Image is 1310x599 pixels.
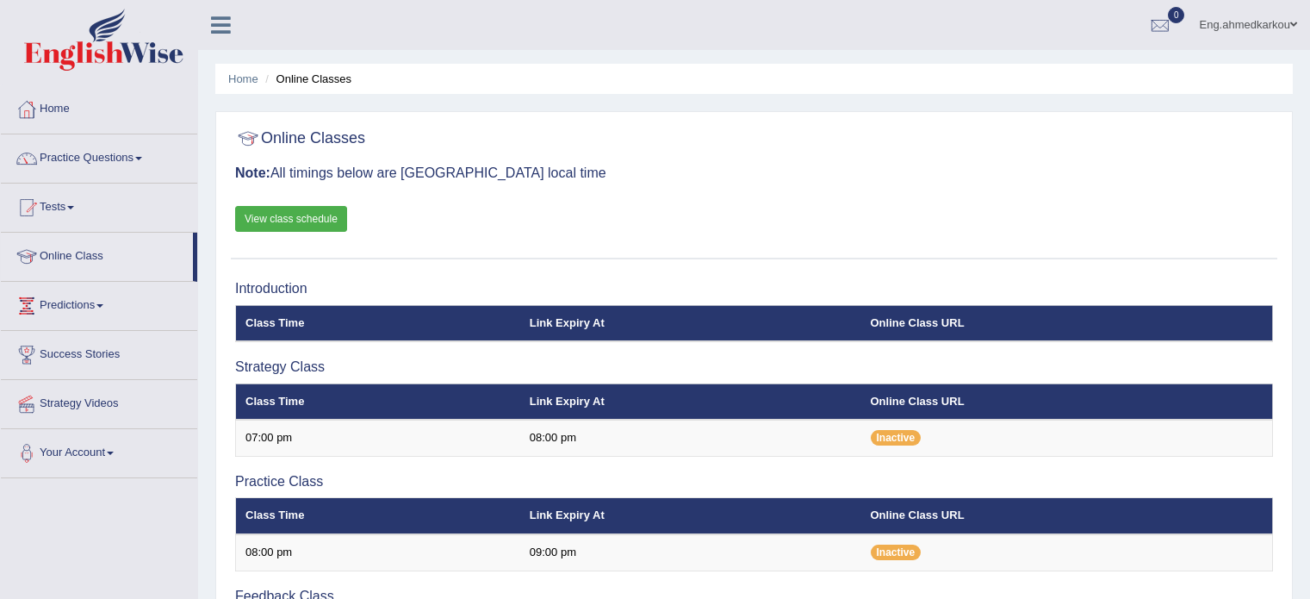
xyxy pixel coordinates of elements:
[520,384,861,420] th: Link Expiry At
[1,233,193,276] a: Online Class
[1,331,197,374] a: Success Stories
[235,165,270,180] b: Note:
[1,134,197,178] a: Practice Questions
[520,534,861,571] td: 09:00 pm
[235,206,347,232] a: View class schedule
[235,359,1273,375] h3: Strategy Class
[235,165,1273,181] h3: All timings below are [GEOGRAPHIC_DATA] local time
[236,305,520,341] th: Class Time
[236,384,520,420] th: Class Time
[236,420,520,456] td: 07:00 pm
[520,498,861,534] th: Link Expiry At
[520,305,861,341] th: Link Expiry At
[1,184,197,227] a: Tests
[1,380,197,423] a: Strategy Videos
[861,498,1273,534] th: Online Class URL
[871,430,922,446] span: Inactive
[1,282,197,325] a: Predictions
[261,71,351,87] li: Online Classes
[236,498,520,534] th: Class Time
[871,545,922,560] span: Inactive
[520,420,861,456] td: 08:00 pm
[235,281,1273,296] h3: Introduction
[236,534,520,571] td: 08:00 pm
[1168,7,1185,23] span: 0
[228,72,258,85] a: Home
[1,429,197,472] a: Your Account
[235,474,1273,490] h3: Practice Class
[1,85,197,128] a: Home
[235,126,365,152] h2: Online Classes
[861,305,1273,341] th: Online Class URL
[861,384,1273,420] th: Online Class URL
